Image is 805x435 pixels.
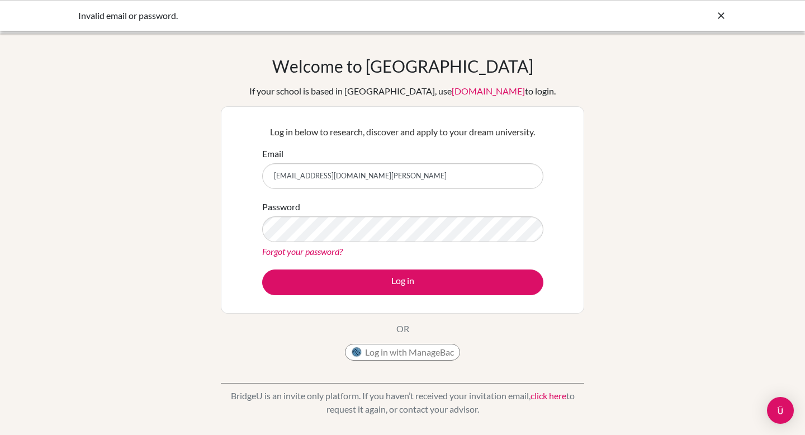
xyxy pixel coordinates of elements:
[262,269,543,295] button: Log in
[531,390,566,401] a: click here
[767,397,794,424] div: Open Intercom Messenger
[396,322,409,335] p: OR
[262,125,543,139] p: Log in below to research, discover and apply to your dream university.
[345,344,460,361] button: Log in with ManageBac
[452,86,525,96] a: [DOMAIN_NAME]
[262,147,283,160] label: Email
[78,9,559,22] div: Invalid email or password.
[272,56,533,76] h1: Welcome to [GEOGRAPHIC_DATA]
[221,389,584,416] p: BridgeU is an invite only platform. If you haven’t received your invitation email, to request it ...
[262,246,343,257] a: Forgot your password?
[262,200,300,214] label: Password
[249,84,556,98] div: If your school is based in [GEOGRAPHIC_DATA], use to login.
